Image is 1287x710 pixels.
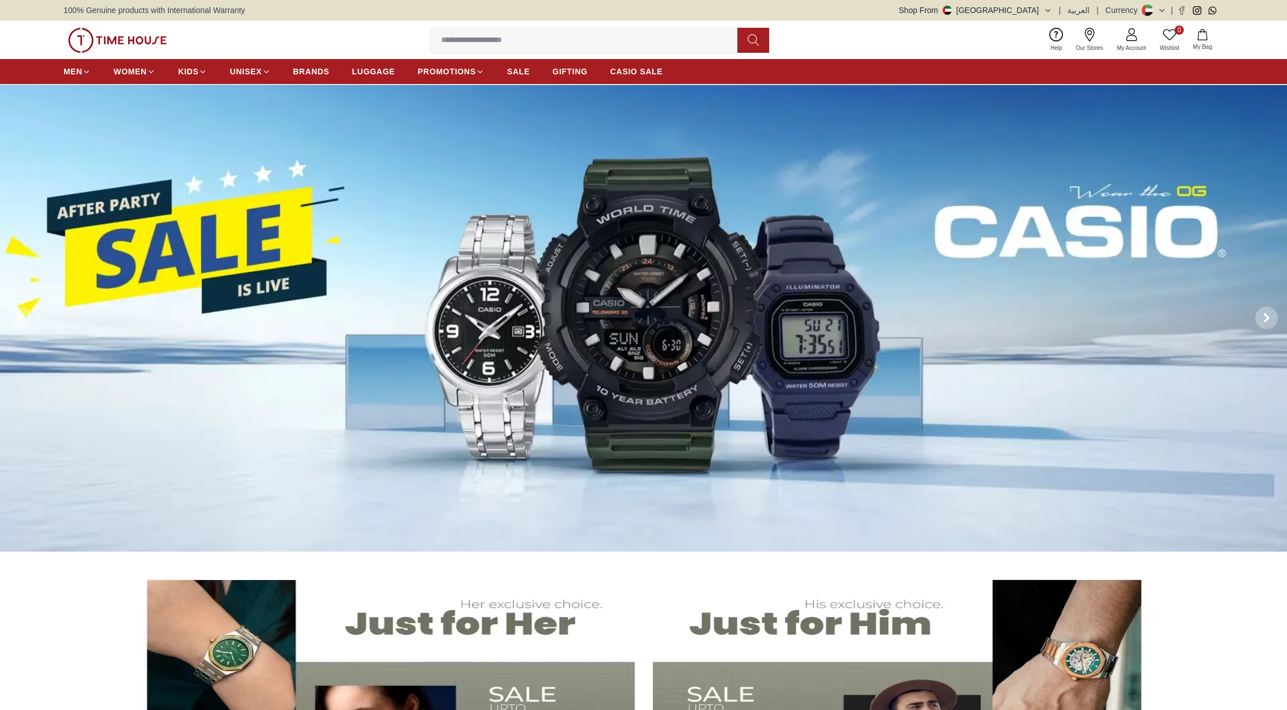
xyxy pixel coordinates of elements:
span: KIDS [178,66,199,77]
button: Shop From[GEOGRAPHIC_DATA] [899,5,1052,16]
span: MEN [64,66,82,77]
span: UNISEX [230,66,261,77]
img: ... [68,28,167,53]
span: Our Stores [1071,44,1108,52]
span: LUGGAGE [352,66,395,77]
span: SALE [507,66,530,77]
span: Help [1046,44,1067,52]
a: PROMOTIONS [417,61,484,82]
span: | [1059,5,1061,16]
a: Instagram [1193,6,1201,15]
button: العربية [1067,5,1090,16]
span: | [1171,5,1173,16]
button: My Bag [1186,27,1219,53]
a: GIFTING [552,61,588,82]
a: Our Stores [1069,26,1110,54]
a: UNISEX [230,61,270,82]
a: Facebook [1178,6,1186,15]
span: WOMEN [113,66,147,77]
span: GIFTING [552,66,588,77]
a: 0Wishlist [1153,26,1186,54]
span: My Account [1112,44,1151,52]
a: CASIO SALE [610,61,663,82]
span: | [1096,5,1099,16]
span: PROMOTIONS [417,66,476,77]
a: KIDS [178,61,207,82]
span: 100% Genuine products with International Warranty [64,5,245,16]
a: BRANDS [293,61,330,82]
a: Help [1044,26,1069,54]
a: Whatsapp [1208,6,1217,15]
span: My Bag [1188,43,1217,51]
a: MEN [64,61,91,82]
span: 0 [1175,26,1184,35]
a: LUGGAGE [352,61,395,82]
span: BRANDS [293,66,330,77]
img: United Arab Emirates [943,6,952,15]
a: WOMEN [113,61,155,82]
span: Wishlist [1155,44,1184,52]
a: SALE [507,61,530,82]
div: Currency [1105,5,1142,16]
span: CASIO SALE [610,66,663,77]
